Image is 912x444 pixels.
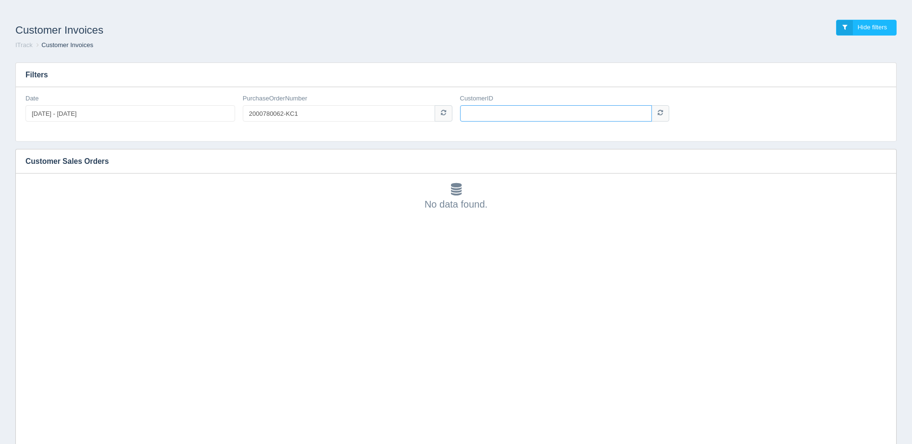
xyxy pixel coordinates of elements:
[243,94,307,103] label: PurchaseOrderNumber
[25,94,38,103] label: Date
[16,149,882,173] h3: Customer Sales Orders
[836,20,897,36] a: Hide filters
[16,63,896,87] h3: Filters
[15,20,456,41] h1: Customer Invoices
[460,94,493,103] label: CustomerID
[34,41,93,50] li: Customer Invoices
[25,183,887,211] div: No data found.
[15,41,33,49] a: ITrack
[858,24,887,31] span: Hide filters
